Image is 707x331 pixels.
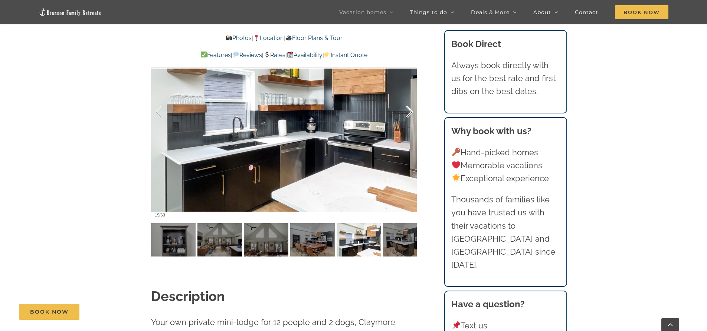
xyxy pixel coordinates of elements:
p: Always book directly with us for the best rate and first dibs on the best dates. [451,59,560,98]
img: Claymore-Cottage-lake-view-pool-vacation-rental-1125-scaled.jpg-nggid041127-ngg0dyn-120x90-00f0w0... [383,223,428,256]
p: Thousands of families like you have trusted us with their vacations to [GEOGRAPHIC_DATA] and [GEO... [451,193,560,271]
p: | | | | [151,50,417,60]
a: Rates [264,52,285,59]
a: Features [200,52,231,59]
img: 📍 [253,35,259,41]
span: Contact [575,10,598,15]
img: Claymore-Cottage-lake-view-pool-vacation-rental-1123-scaled.jpg-nggid041125-ngg0dyn-120x90-00f0w0... [151,223,196,256]
p: Hand-picked homes Memorable vacations Exceptional experience [451,146,560,185]
img: 📆 [287,52,293,57]
a: Availability [287,52,323,59]
img: 📌 [452,321,460,330]
img: Claymore-Cottage-lake-view-pool-vacation-rental-1126-scaled.jpg-nggid041128-ngg0dyn-120x90-00f0w0... [197,223,242,256]
strong: Description [151,288,225,304]
a: Location [253,34,284,42]
a: Floor Plans & Tour [285,34,342,42]
p: | | [151,33,417,43]
a: Reviews [232,52,262,59]
img: Claymore-Cottage-lake-view-pool-vacation-rental-1127-scaled.jpg-nggid041129-ngg0dyn-120x90-00f0w0... [244,223,288,256]
img: 💬 [233,52,239,57]
img: Claymore-Cottage-lake-view-pool-vacation-rental-1124-scaled.jpg-nggid041126-ngg0dyn-120x90-00f0w0... [337,223,381,256]
b: Book Direct [451,39,501,49]
a: Photos [226,34,252,42]
a: Instant Quote [324,52,367,59]
img: ❤️ [452,161,460,169]
h3: Why book with us? [451,125,560,138]
img: 🌟 [452,174,460,182]
img: ✅ [201,52,207,57]
img: 📸 [226,35,232,41]
span: Book Now [615,5,668,19]
span: Vacation homes [339,10,386,15]
span: About [533,10,551,15]
img: Claymore-Cottage-lake-view-pool-vacation-rental-1122-scaled.jpg-nggid041124-ngg0dyn-120x90-00f0w0... [290,223,335,256]
img: 🎥 [286,35,292,41]
strong: Have a question? [451,299,525,310]
span: Deals & More [471,10,510,15]
span: Book Now [30,309,69,315]
img: 👉 [324,52,330,57]
img: 💲 [264,52,270,57]
a: Book Now [19,304,79,320]
span: Things to do [410,10,447,15]
img: Branson Family Retreats Logo [39,8,102,16]
img: 🔑 [452,148,460,156]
